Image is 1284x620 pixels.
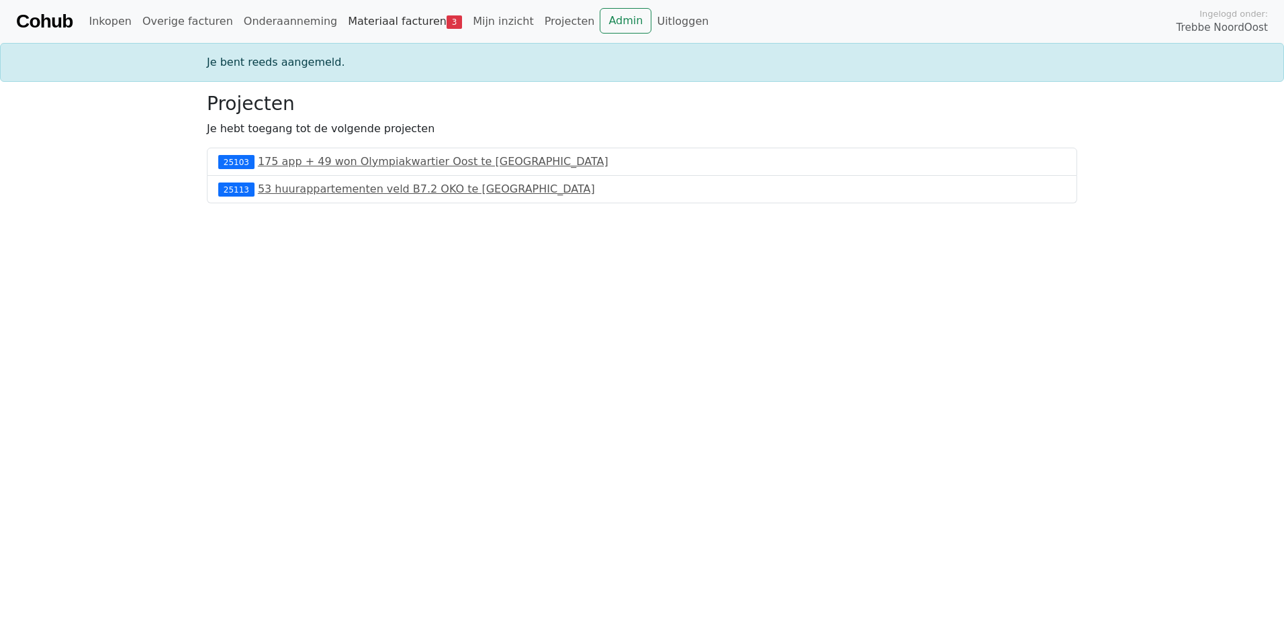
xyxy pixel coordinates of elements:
[16,5,73,38] a: Cohub
[199,54,1085,70] div: Je bent reeds aangemeld.
[137,8,238,35] a: Overige facturen
[258,183,595,195] a: 53 huurappartementen veld B7.2 OKO te [GEOGRAPHIC_DATA]
[258,155,608,168] a: 175 app + 49 won Olympiakwartier Oost te [GEOGRAPHIC_DATA]
[539,8,600,35] a: Projecten
[600,8,651,34] a: Admin
[447,15,462,29] span: 3
[1199,7,1268,20] span: Ingelogd onder:
[207,93,1077,115] h3: Projecten
[651,8,714,35] a: Uitloggen
[467,8,539,35] a: Mijn inzicht
[238,8,342,35] a: Onderaanneming
[207,121,1077,137] p: Je hebt toegang tot de volgende projecten
[218,155,255,168] div: 25103
[218,183,255,196] div: 25113
[83,8,136,35] a: Inkopen
[1177,20,1268,36] span: Trebbe NoordOost
[342,8,467,35] a: Materiaal facturen3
